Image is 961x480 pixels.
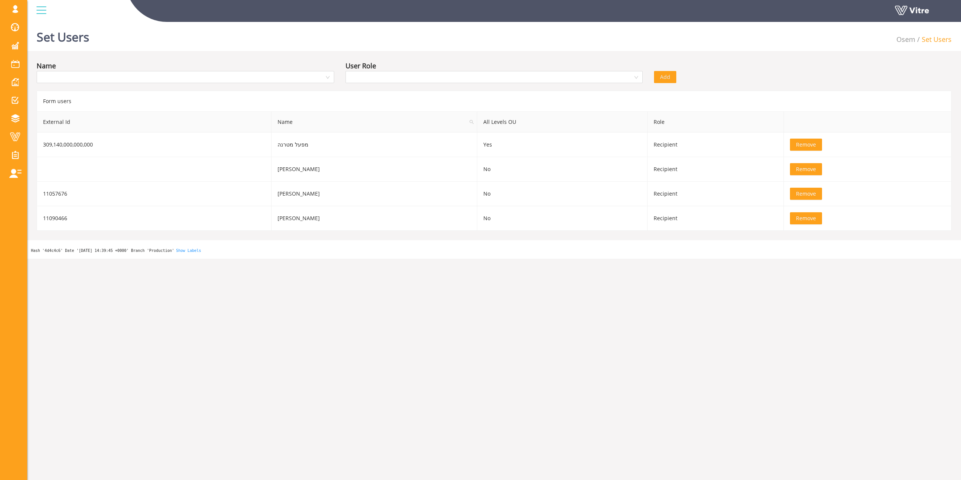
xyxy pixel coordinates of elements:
[477,133,648,157] td: Yes
[37,91,952,111] div: Form users
[796,165,816,173] span: Remove
[37,60,56,71] div: Name
[31,248,174,253] span: Hash '4d4c4c6' Date '[DATE] 14:39:45 +0000' Branch 'Production'
[648,112,784,133] th: Role
[477,206,648,231] td: No
[43,215,67,222] span: 11090466
[271,182,477,206] td: [PERSON_NAME]
[43,141,93,148] span: 309,140,000,000,000
[271,133,477,157] td: מפעל מטרנה
[896,35,915,44] a: Osem
[346,60,376,71] div: User Role
[271,112,477,132] span: Name
[654,215,677,222] span: Recipient
[477,112,648,133] th: All Levels OU
[796,214,816,222] span: Remove
[271,157,477,182] td: [PERSON_NAME]
[654,165,677,173] span: Recipient
[654,71,676,83] button: Add
[796,140,816,149] span: Remove
[790,139,822,151] button: Remove
[915,34,952,45] li: Set Users
[790,163,822,175] button: Remove
[654,190,677,197] span: Recipient
[477,157,648,182] td: No
[37,19,89,51] h1: Set Users
[466,112,477,132] span: search
[176,248,201,253] a: Show Labels
[477,182,648,206] td: No
[654,141,677,148] span: Recipient
[271,206,477,231] td: [PERSON_NAME]
[790,212,822,224] button: Remove
[796,190,816,198] span: Remove
[43,190,67,197] span: 11057676
[37,112,271,133] th: External Id
[790,188,822,200] button: Remove
[469,120,474,124] span: search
